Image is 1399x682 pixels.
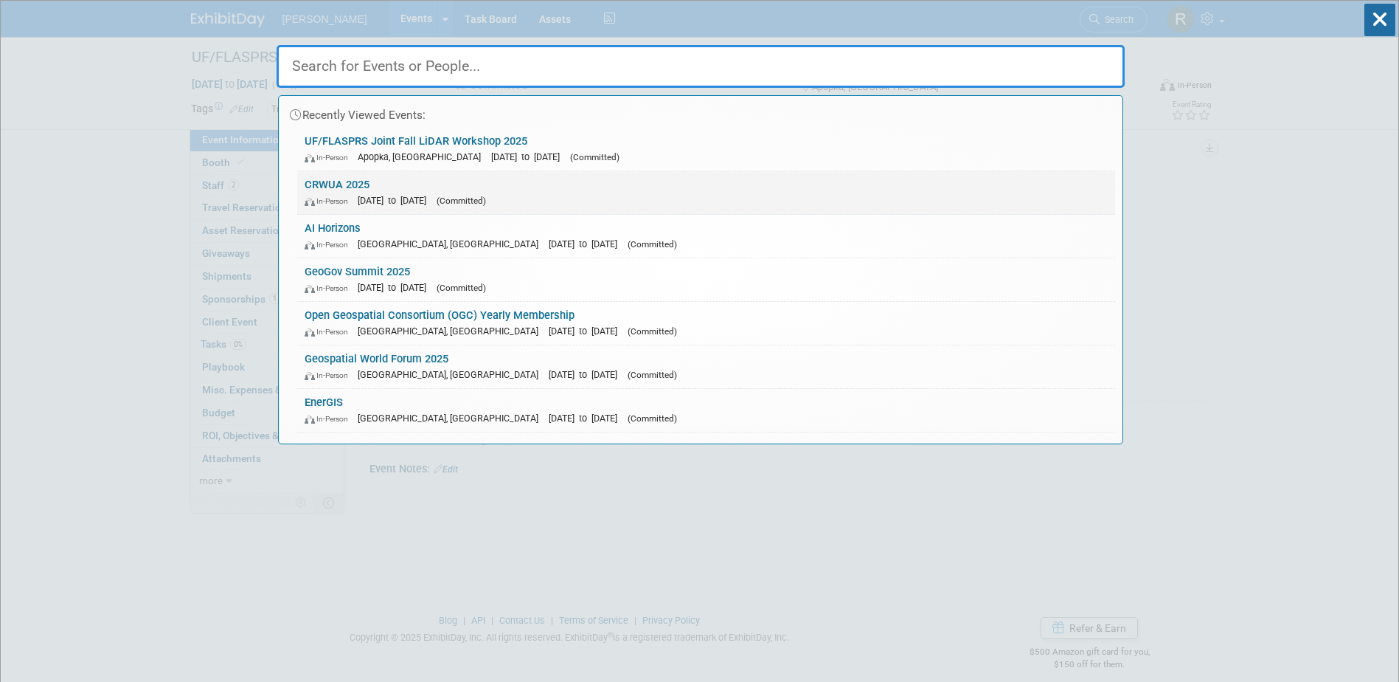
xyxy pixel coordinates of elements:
[297,258,1115,301] a: GeoGov Summit 2025 In-Person [DATE] to [DATE] (Committed)
[570,152,619,162] span: (Committed)
[297,389,1115,432] a: EnerGIS In-Person [GEOGRAPHIC_DATA], [GEOGRAPHIC_DATA] [DATE] to [DATE] (Committed)
[549,238,625,249] span: [DATE] to [DATE]
[277,45,1125,88] input: Search for Events or People...
[491,151,567,162] span: [DATE] to [DATE]
[549,369,625,380] span: [DATE] to [DATE]
[358,369,546,380] span: [GEOGRAPHIC_DATA], [GEOGRAPHIC_DATA]
[305,196,355,206] span: In-Person
[358,151,488,162] span: Apopka, [GEOGRAPHIC_DATA]
[358,282,434,293] span: [DATE] to [DATE]
[358,238,546,249] span: [GEOGRAPHIC_DATA], [GEOGRAPHIC_DATA]
[286,96,1115,128] div: Recently Viewed Events:
[358,413,546,424] span: [GEOGRAPHIC_DATA], [GEOGRAPHIC_DATA]
[437,283,486,293] span: (Committed)
[305,371,355,380] span: In-Person
[297,171,1115,214] a: CRWUA 2025 In-Person [DATE] to [DATE] (Committed)
[628,413,677,424] span: (Committed)
[549,325,625,337] span: [DATE] to [DATE]
[297,128,1115,170] a: UF/FLASPRS Joint Fall LiDAR Workshop 2025 In-Person Apopka, [GEOGRAPHIC_DATA] [DATE] to [DATE] (C...
[628,370,677,380] span: (Committed)
[437,196,486,206] span: (Committed)
[305,414,355,424] span: In-Person
[297,302,1115,345] a: Open Geospatial Consortium (OGC) Yearly Membership In-Person [GEOGRAPHIC_DATA], [GEOGRAPHIC_DATA]...
[297,345,1115,388] a: Geospatial World Forum 2025 In-Person [GEOGRAPHIC_DATA], [GEOGRAPHIC_DATA] [DATE] to [DATE] (Comm...
[358,325,546,337] span: [GEOGRAPHIC_DATA], [GEOGRAPHIC_DATA]
[305,327,355,337] span: In-Person
[305,153,355,162] span: In-Person
[305,283,355,293] span: In-Person
[358,195,434,206] span: [DATE] to [DATE]
[297,215,1115,258] a: AI Horizons In-Person [GEOGRAPHIC_DATA], [GEOGRAPHIC_DATA] [DATE] to [DATE] (Committed)
[628,326,677,337] span: (Committed)
[549,413,625,424] span: [DATE] to [DATE]
[628,239,677,249] span: (Committed)
[305,240,355,249] span: In-Person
